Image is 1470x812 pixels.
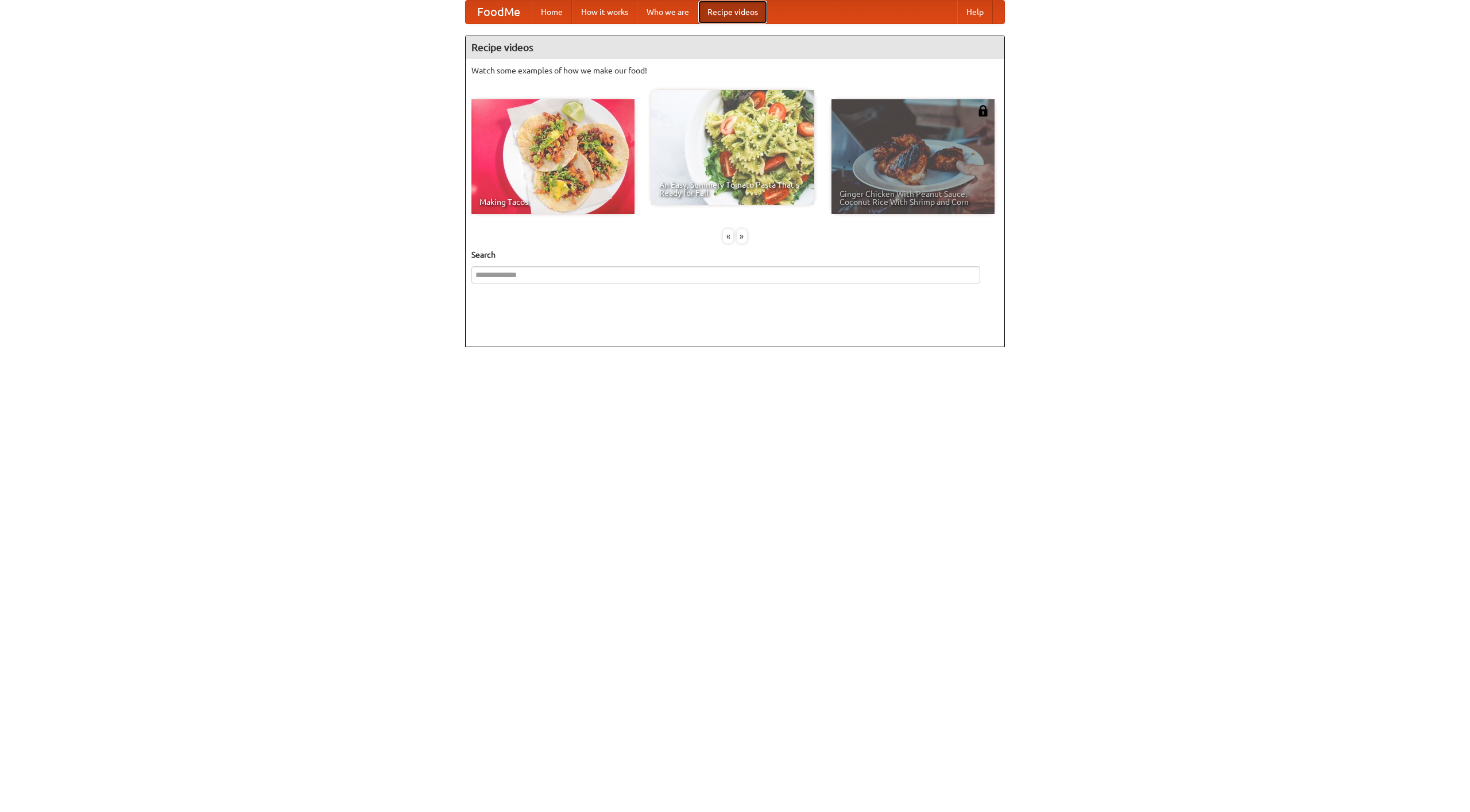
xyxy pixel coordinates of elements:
a: Help [957,1,993,24]
a: An Easy, Summery Tomato Pasta That's Ready for Fall [651,90,814,205]
a: Making Tacos [471,99,635,214]
div: » [737,229,747,243]
span: Making Tacos [479,198,626,206]
a: How it works [572,1,637,24]
p: Watch some examples of how we make our food! [471,65,999,76]
h4: Recipe videos [466,36,1004,59]
a: Home [532,1,572,24]
img: 483408.png [977,105,989,116]
div: « [723,229,733,243]
a: Recipe videos [698,1,767,24]
a: Who we are [637,1,698,24]
h5: Search [471,249,999,261]
a: FoodMe [466,1,532,24]
span: An Easy, Summery Tomato Pasta That's Ready for Fall [659,181,806,197]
